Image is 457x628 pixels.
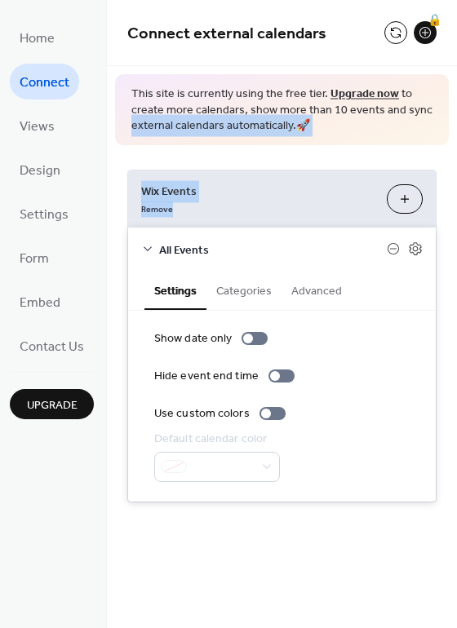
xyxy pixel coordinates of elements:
div: Show date only [154,330,232,347]
span: All Events [159,241,387,259]
span: Contact Us [20,334,84,360]
span: Wix Events [141,183,374,200]
button: Upgrade [10,389,94,419]
span: Embed [20,290,60,316]
a: Upgrade now [331,83,399,105]
span: Views [20,114,55,140]
button: Categories [206,271,282,308]
a: Form [10,240,59,276]
span: Form [20,246,49,272]
span: Upgrade [27,397,78,414]
span: Connect external calendars [127,18,326,50]
a: Views [10,108,64,144]
a: Settings [10,196,78,232]
span: Connect [20,70,69,96]
div: Hide event end time [154,368,259,385]
span: This site is currently using the free tier. to create more calendars, show more than 10 events an... [131,86,433,135]
span: Remove [141,203,173,214]
a: Design [10,152,70,188]
div: Use custom colors [154,405,250,422]
a: Connect [10,64,79,100]
button: Settings [144,271,206,310]
div: Default calendar color [154,431,277,448]
span: Settings [20,202,69,228]
span: Design [20,158,60,184]
a: Embed [10,284,70,320]
a: Home [10,20,64,55]
button: Advanced [282,271,352,308]
span: Home [20,26,55,52]
a: Contact Us [10,328,94,364]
